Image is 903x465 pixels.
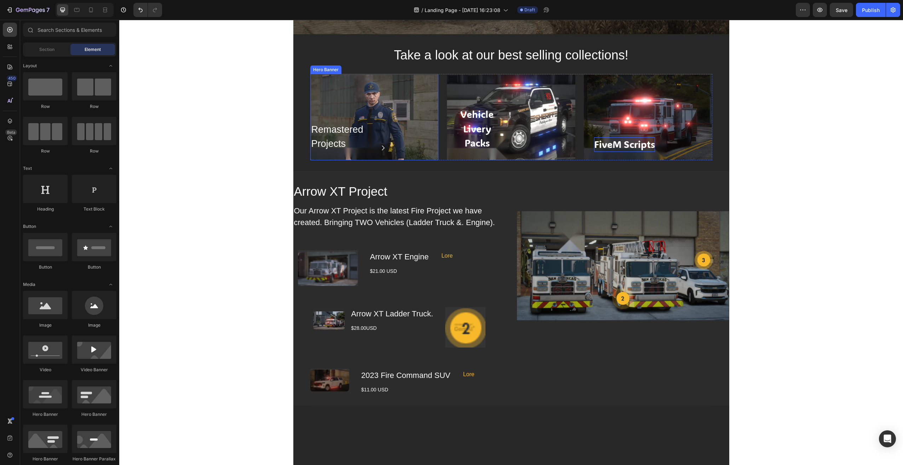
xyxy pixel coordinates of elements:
div: $21.00 USD [250,246,310,257]
div: Heading [23,206,68,212]
div: Row [72,148,116,154]
div: Lore [343,349,369,361]
button: <p>FiveM Scripts</p> [465,115,546,135]
div: Arrow XT Ladder Truck. [231,287,315,300]
span: Element [85,46,101,53]
div: Image [23,322,68,328]
div: Row [72,103,116,110]
span: Button [23,223,36,230]
span: / [421,6,423,14]
div: Undo/Redo [133,3,162,17]
img: Alt image [191,349,230,372]
img: Alt image [326,287,366,328]
p: FiveM Scripts [475,117,536,132]
div: Hero Banner [192,47,221,53]
div: Open Intercom Messenger [879,430,896,447]
div: Hero Banner [72,411,116,418]
span: Toggle open [105,163,116,174]
div: Button [23,264,68,270]
div: Button [72,264,116,270]
div: Hero Banner Parallax [72,456,116,462]
div: Arrow XT Engine [250,230,310,243]
span: Draft [524,7,535,13]
button: <p>Vehicle Livery Packs</p> [328,85,387,133]
h2: Take a look at our best selling collections! [191,25,593,46]
span: Text [23,165,32,172]
div: Hero Banner [23,411,68,418]
div: Background Image [191,54,320,140]
span: Media [23,281,35,288]
input: Search Sections & Elements [23,23,116,37]
div: Our Arrow XT Project is the latest Fire Project we have created. Bringing TWO Vehicles (Ladder Tr... [174,184,386,209]
span: Save [836,7,847,13]
button: Publish [856,3,886,17]
div: Row [23,103,68,110]
span: Toggle open [105,60,116,71]
div: Beta [5,130,17,135]
span: Toggle open [105,279,116,290]
div: Text Block [72,206,116,212]
div: Background Image [465,54,593,140]
div: Image [72,322,116,328]
h2: Arrow XT Project [174,162,610,182]
p: Vehicle Livery Packs [337,87,379,131]
div: Rich Text Editor. Editing area: main [191,102,260,132]
div: 2023 Fire Command SUV [241,349,332,362]
div: Hero Banner [23,456,68,462]
p: Remastered Projects [192,103,260,131]
iframe: Design area [119,20,903,465]
div: Lore [321,230,381,242]
span: Landing Page - [DATE] 16:23:08 [425,6,500,14]
span: Layout [23,63,37,69]
img: Alt image [179,230,239,266]
img: Alt image [194,291,225,310]
span: Section [39,46,54,53]
span: Toggle open [105,221,116,232]
div: Video [23,367,68,373]
div: $11.00 USD [241,365,332,375]
div: Publish [862,6,880,14]
div: Rich Text Editor. Editing area: main [337,87,379,131]
button: 7 [3,3,53,17]
div: Overlay [465,54,593,140]
div: $28.00USD [231,303,315,314]
button: Button [398,221,415,278]
p: 7 [46,6,50,14]
div: 450 [7,75,17,81]
button: Save [830,3,853,17]
div: Overlay [191,54,320,140]
div: Row [23,148,68,154]
div: Background Image [328,54,456,140]
div: Video Banner [72,367,116,373]
div: Rich Text Editor. Editing area: main [475,117,536,132]
div: Overlay [328,54,456,140]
